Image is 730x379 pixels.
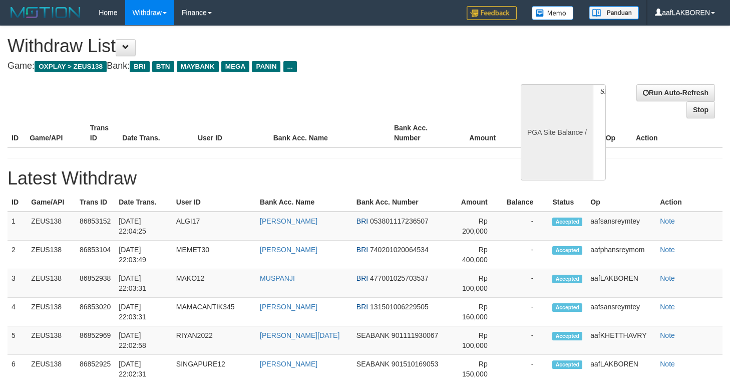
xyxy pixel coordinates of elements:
td: aafLAKBOREN [586,269,656,298]
td: Rp 200,000 [449,212,503,241]
th: ID [8,119,26,147]
span: OXPLAY > ZEUS138 [35,61,107,72]
th: Amount [451,119,511,147]
td: 86852938 [76,269,115,298]
td: Rp 400,000 [449,241,503,269]
a: Note [660,331,675,339]
td: ZEUS138 [27,326,76,355]
a: [PERSON_NAME][DATE] [260,331,339,339]
td: ZEUS138 [27,241,76,269]
td: 86852969 [76,326,115,355]
img: panduan.png [589,6,639,20]
td: - [503,269,549,298]
td: - [503,298,549,326]
a: Stop [686,101,715,118]
td: [DATE] 22:04:25 [115,212,172,241]
td: 3 [8,269,27,298]
span: BTN [152,61,174,72]
a: [PERSON_NAME] [260,303,317,311]
span: Accepted [552,332,582,340]
td: MAMACANTIK345 [172,298,256,326]
span: Accepted [552,275,582,283]
th: Op [602,119,632,147]
td: MEMET30 [172,241,256,269]
span: Accepted [552,360,582,369]
td: - [503,241,549,269]
span: SEABANK [356,360,390,368]
td: [DATE] 22:03:49 [115,241,172,269]
span: 740201020064534 [370,246,429,254]
span: Accepted [552,303,582,312]
td: MAKO12 [172,269,256,298]
span: 477001025703537 [370,274,429,282]
a: Note [660,274,675,282]
span: BRI [130,61,149,72]
span: BRI [356,217,368,225]
img: MOTION_logo.png [8,5,84,20]
td: - [503,326,549,355]
th: Amount [449,193,503,212]
th: Trans ID [86,119,118,147]
td: Rp 100,000 [449,269,503,298]
td: - [503,212,549,241]
td: ZEUS138 [27,212,76,241]
span: PANIN [252,61,280,72]
th: User ID [194,119,269,147]
a: Note [660,217,675,225]
span: 131501006229505 [370,303,429,311]
td: 86853152 [76,212,115,241]
th: Game/API [27,193,76,212]
a: [PERSON_NAME] [260,360,317,368]
td: 5 [8,326,27,355]
td: ZEUS138 [27,298,76,326]
a: Note [660,360,675,368]
a: [PERSON_NAME] [260,217,317,225]
span: Accepted [552,246,582,255]
a: Note [660,303,675,311]
img: Feedback.jpg [467,6,517,20]
th: Balance [503,193,549,212]
td: 1 [8,212,27,241]
td: Rp 160,000 [449,298,503,326]
td: 86853104 [76,241,115,269]
th: User ID [172,193,256,212]
th: Action [632,119,722,147]
span: 901111930067 [392,331,438,339]
th: Date Trans. [118,119,194,147]
h1: Latest Withdraw [8,168,722,188]
span: BRI [356,246,368,254]
td: 2 [8,241,27,269]
div: PGA Site Balance / [521,84,593,180]
td: Rp 100,000 [449,326,503,355]
td: aafKHETTHAVRY [586,326,656,355]
span: 053801117236507 [370,217,429,225]
td: ALGI17 [172,212,256,241]
span: MEGA [221,61,250,72]
td: aafphansreymom [586,241,656,269]
img: Button%20Memo.svg [532,6,574,20]
span: SEABANK [356,331,390,339]
td: 86853020 [76,298,115,326]
a: MUSPANJI [260,274,295,282]
td: 4 [8,298,27,326]
th: Date Trans. [115,193,172,212]
h4: Game: Bank: [8,61,477,71]
td: ZEUS138 [27,269,76,298]
td: RIYAN2022 [172,326,256,355]
a: Run Auto-Refresh [636,84,715,101]
td: aafsansreymtey [586,298,656,326]
h1: Withdraw List [8,36,477,56]
span: ... [283,61,297,72]
th: Status [548,193,586,212]
th: Game/API [26,119,86,147]
span: BRI [356,274,368,282]
td: [DATE] 22:02:58 [115,326,172,355]
th: ID [8,193,27,212]
a: Note [660,246,675,254]
span: MAYBANK [177,61,219,72]
th: Bank Acc. Number [352,193,449,212]
a: [PERSON_NAME] [260,246,317,254]
span: BRI [356,303,368,311]
th: Balance [511,119,566,147]
th: Trans ID [76,193,115,212]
